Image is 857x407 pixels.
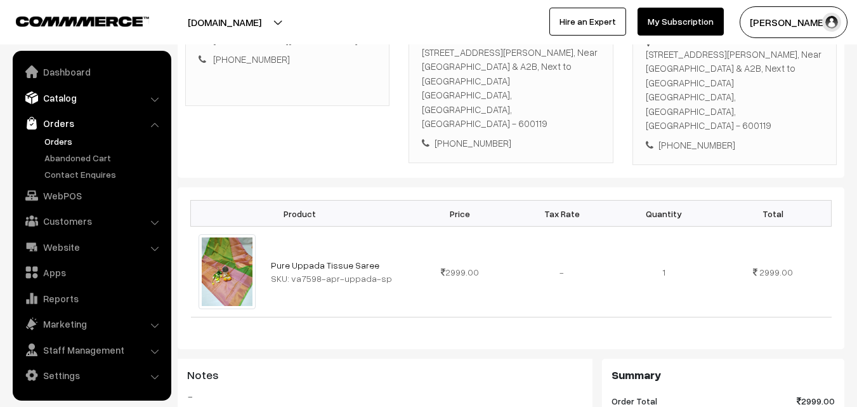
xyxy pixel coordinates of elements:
[199,234,256,309] img: uppada-saree-va7598-apr.jpeg
[16,261,167,284] a: Apps
[612,368,835,382] h3: Summary
[41,168,167,181] a: Contact Enquires
[16,17,149,26] img: COMMMERCE
[213,34,358,46] a: [EMAIL_ADDRESS][DOMAIN_NAME]
[41,135,167,148] a: Orders
[16,112,167,135] a: Orders
[16,60,167,83] a: Dashboard
[16,338,167,361] a: Staff Management
[422,45,599,131] div: [STREET_ADDRESS][PERSON_NAME], Near [GEOGRAPHIC_DATA] & A2B, Next to [GEOGRAPHIC_DATA] [GEOGRAPHI...
[740,6,847,38] button: [PERSON_NAME]
[187,368,583,382] h3: Notes
[191,201,409,227] th: Product
[422,136,599,150] div: [PHONE_NUMBER]
[441,267,479,277] span: 2999.00
[511,227,613,317] td: -
[41,151,167,164] a: Abandoned Cart
[16,236,167,258] a: Website
[16,13,127,28] a: COMMMERCE
[271,260,379,270] a: Pure Uppada Tissue Saree
[409,201,511,227] th: Price
[646,47,823,133] div: [STREET_ADDRESS][PERSON_NAME], Near [GEOGRAPHIC_DATA] & A2B, Next to [GEOGRAPHIC_DATA] [GEOGRAPHI...
[646,138,823,152] div: [PHONE_NUMBER]
[715,201,832,227] th: Total
[549,8,626,36] a: Hire an Expert
[511,201,613,227] th: Tax Rate
[143,6,306,38] button: [DOMAIN_NAME]
[16,86,167,109] a: Catalog
[271,272,402,285] div: SKU: va7598-apr-uppada-sp
[16,184,167,207] a: WebPOS
[613,201,715,227] th: Quantity
[16,364,167,387] a: Settings
[16,312,167,335] a: Marketing
[638,8,724,36] a: My Subscription
[16,287,167,310] a: Reports
[759,267,793,277] span: 2999.00
[213,53,290,65] a: [PHONE_NUMBER]
[16,210,167,232] a: Customers
[822,13,841,32] img: user
[187,389,583,404] blockquote: -
[662,267,665,277] span: 1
